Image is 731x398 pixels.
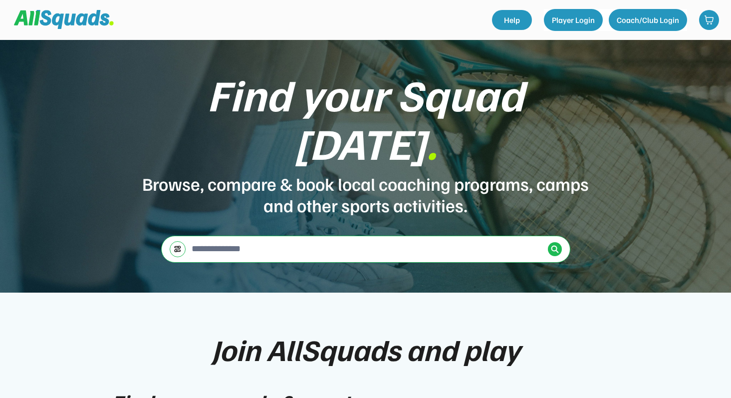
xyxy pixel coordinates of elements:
[609,9,687,31] button: Coach/Club Login
[426,115,437,170] font: .
[551,245,559,253] img: Icon%20%2838%29.svg
[174,245,182,253] img: settings-03.svg
[212,333,520,366] div: Join AllSquads and play
[544,9,603,31] button: Player Login
[141,173,590,216] div: Browse, compare & book local coaching programs, camps and other sports activities.
[141,70,590,167] div: Find your Squad [DATE]
[14,10,114,29] img: Squad%20Logo.svg
[492,10,532,30] a: Help
[704,15,714,25] img: shopping-cart-01%20%281%29.svg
